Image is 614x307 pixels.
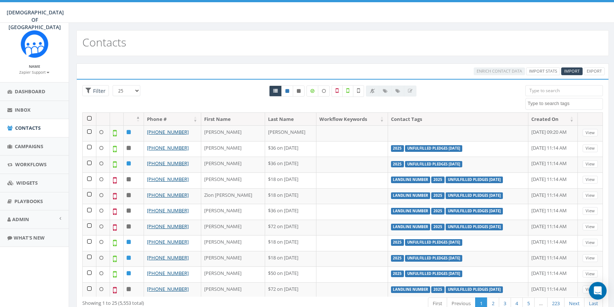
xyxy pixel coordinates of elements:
a: [PHONE_NUMBER] [147,223,189,230]
label: 2025 [391,255,404,262]
td: $36 on [DATE] [265,204,316,220]
td: [DATE] 11:14 AM [528,188,577,204]
label: 2025 [391,161,404,168]
td: [PERSON_NAME] [201,235,265,251]
span: Dashboard [15,88,45,95]
a: [PHONE_NUMBER] [147,129,189,135]
a: View [583,239,598,247]
td: $72 on [DATE] [265,220,316,236]
label: landline number [391,208,431,214]
a: View [583,129,598,137]
span: Admin [12,216,29,223]
label: landline number [391,224,431,230]
a: Import Stats [526,67,560,75]
a: [PHONE_NUMBER] [147,286,189,292]
label: Unfulfilled Pledges [DATE] [405,255,462,262]
td: [PERSON_NAME] [201,141,265,157]
td: [PERSON_NAME] [201,172,265,188]
label: Data Enriched [306,86,318,97]
span: Playbooks [14,198,43,205]
i: This phone number is subscribed and will receive texts. [285,89,289,93]
a: Export [584,67,605,75]
span: Advance Filter [82,85,109,97]
span: What's New [14,234,45,241]
label: Unfulfilled Pledges [DATE] [405,271,462,277]
a: [PHONE_NUMBER] [147,207,189,214]
label: 2025 [431,224,445,230]
th: First Name [201,113,265,126]
h2: Contacts [82,36,126,48]
th: Created On: activate to sort column ascending [528,113,577,126]
td: [DATE] 11:14 AM [528,251,577,267]
a: [PHONE_NUMBER] [147,176,189,182]
label: Not Validated [353,85,364,97]
td: $36 on [DATE] [265,141,316,157]
span: Import [564,68,580,74]
td: [DATE] 11:14 AM [528,282,577,298]
span: CSV files only [564,68,580,74]
textarea: Search [528,100,603,107]
td: $18 on [DATE] [265,251,316,267]
td: $18 on [DATE] [265,172,316,188]
label: 2025 [391,145,404,152]
td: $18 on [DATE] [265,235,316,251]
a: [PHONE_NUMBER] [147,254,189,261]
a: Import [561,67,583,75]
th: Workflow Keywords: activate to sort column ascending [316,113,388,126]
div: Showing 1 to 25 (5,553 total) [82,297,293,307]
th: Contact Tags [388,113,529,126]
label: 2025 [431,192,445,199]
td: $72 on [DATE] [265,282,316,298]
span: [DEMOGRAPHIC_DATA] OF [GEOGRAPHIC_DATA] [7,9,64,31]
a: View [583,223,598,231]
span: Campaigns [15,143,43,150]
label: landline number [391,177,431,183]
a: View [583,286,598,293]
label: landline number [391,192,431,199]
a: Opted Out [293,86,305,97]
label: Unfulfilled Pledges [DATE] [405,239,462,246]
label: Data not Enriched [318,86,330,97]
td: [DATE] 11:14 AM [528,141,577,157]
label: Unfulfilled Pledges [DATE] [405,161,462,168]
td: [DATE] 11:14 AM [528,266,577,282]
a: [PHONE_NUMBER] [147,144,189,151]
span: Workflows [15,161,47,168]
td: Zion [PERSON_NAME] [201,188,265,204]
td: [DATE] 11:14 AM [528,235,577,251]
td: [DATE] 11:14 AM [528,204,577,220]
td: [DATE] 11:14 AM [528,172,577,188]
td: [PERSON_NAME] [201,282,265,298]
td: [PERSON_NAME] [201,251,265,267]
span: Widgets [16,179,38,186]
label: Unfulfilled Pledges [DATE] [446,177,503,183]
label: Validated [342,85,353,97]
i: This phone number is unsubscribed and has opted-out of all texts. [297,89,301,93]
label: Unfulfilled Pledges [DATE] [446,286,503,293]
a: [PHONE_NUMBER] [147,270,189,276]
td: [DATE] 09:20 AM [528,125,577,141]
span: Contacts [15,125,41,131]
a: Zapier Support [19,69,49,75]
td: $50 on [DATE] [265,266,316,282]
label: Unfulfilled Pledges [DATE] [446,192,503,199]
td: $36 on [DATE] [265,157,316,172]
a: [PHONE_NUMBER] [147,238,189,245]
div: Open Intercom Messenger [589,282,607,300]
td: [PERSON_NAME] [265,125,316,141]
td: [PERSON_NAME] [201,204,265,220]
small: Name [29,64,40,69]
label: 2025 [391,239,404,246]
td: [PERSON_NAME] [201,125,265,141]
a: View [583,270,598,278]
label: 2025 [431,286,445,293]
span: Inbox [15,107,31,113]
label: Unfulfilled Pledges [DATE] [446,224,503,230]
label: landline number [391,286,431,293]
a: All contacts [269,86,282,97]
a: View [583,207,598,215]
input: Type to search [525,85,603,96]
label: 2025 [391,271,404,277]
label: 2025 [431,177,445,183]
th: Phone #: activate to sort column ascending [144,113,201,126]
